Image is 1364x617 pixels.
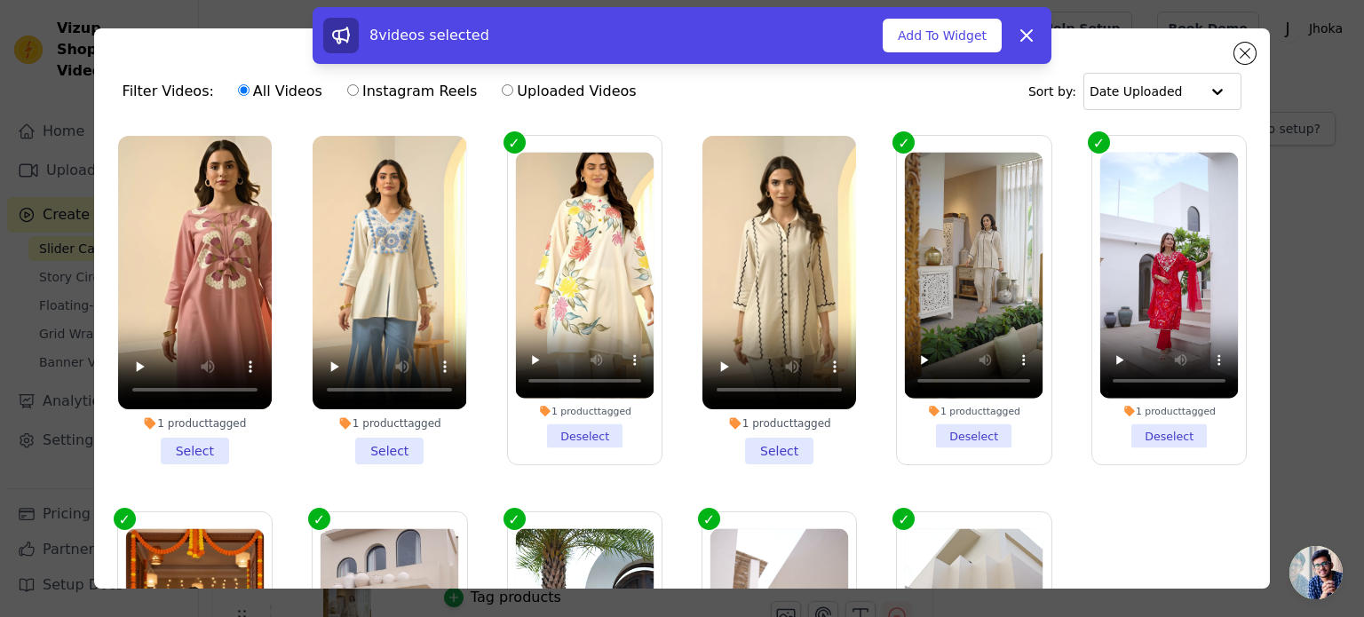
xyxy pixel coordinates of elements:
[123,71,646,112] div: Filter Videos:
[313,416,466,431] div: 1 product tagged
[883,19,1002,52] button: Add To Widget
[702,416,856,431] div: 1 product tagged
[346,80,478,103] label: Instagram Reels
[118,416,272,431] div: 1 product tagged
[1028,73,1242,110] div: Sort by:
[501,80,637,103] label: Uploaded Videos
[237,80,323,103] label: All Videos
[1289,546,1343,599] div: Open chat
[515,405,654,417] div: 1 product tagged
[369,27,489,44] span: 8 videos selected
[1100,405,1239,417] div: 1 product tagged
[905,405,1043,417] div: 1 product tagged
